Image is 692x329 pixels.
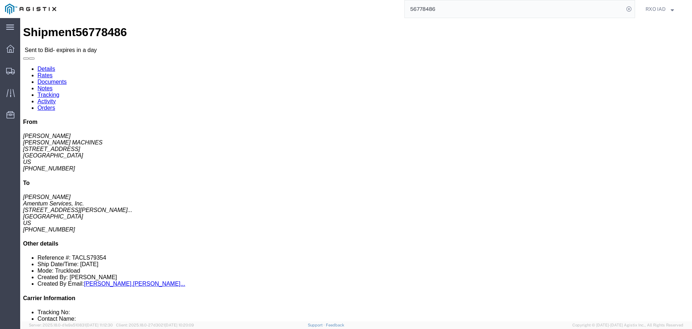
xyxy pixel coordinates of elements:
a: Feedback [326,323,344,327]
span: Copyright © [DATE]-[DATE] Agistix Inc., All Rights Reserved [572,322,683,328]
span: [DATE] 11:12:30 [86,323,113,327]
span: Server: 2025.18.0-d1e9a510831 [29,323,113,327]
span: [DATE] 10:20:09 [165,323,194,327]
a: Support [308,323,326,327]
iframe: FS Legacy Container [20,18,692,321]
span: RXO IAD [646,5,666,13]
span: Client: 2025.18.0-27d3021 [116,323,194,327]
input: Search for shipment number, reference number [405,0,624,18]
button: RXO IAD [645,5,682,13]
img: logo [5,4,56,14]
